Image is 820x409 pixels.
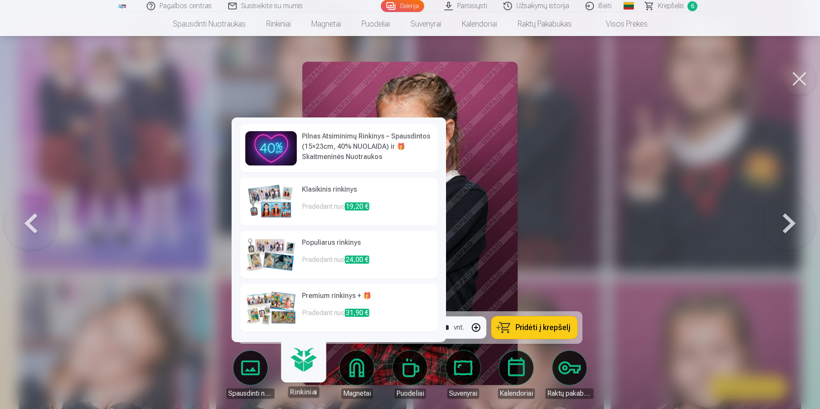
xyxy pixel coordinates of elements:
[658,1,684,11] span: Krepšelis
[240,231,437,279] a: Populiarus rinkinysPradedant nuo24,00 €
[302,255,432,272] p: Pradedant nuo
[386,351,434,399] a: Puodeliai
[345,309,369,317] span: 31,90 €
[351,12,400,36] a: Puodeliai
[240,124,437,172] a: Pilnas Atsiminimų Rinkinys – Spausdintos (15×23cm, 40% NUOLAIDA) ir 🎁 Skaitmeninės Nuotraukos
[333,351,381,399] a: Magnetai
[546,351,594,399] a: Raktų pakabukas
[302,201,432,219] p: Pradedant nuo
[341,388,373,399] div: Magnetai
[687,1,697,11] span: 6
[240,284,437,332] a: Premium rinkinys + 🎁Pradedant nuo31,90 €
[163,12,256,36] a: Spausdinti nuotraukas
[302,184,432,201] h6: Klasikinis rinkinys
[400,12,452,36] a: Suvenyrai
[345,202,369,211] span: 19,20 €
[452,12,507,36] a: Kalendoriai
[301,12,351,36] a: Magnetai
[498,388,535,399] div: Kalendoriai
[491,316,577,339] button: Pridėti į krepšelį
[302,238,432,255] h6: Populiarus rinkinys
[507,12,582,36] a: Raktų pakabukas
[288,386,320,397] div: Rinkiniai
[118,3,127,9] img: /fa2
[226,351,274,399] a: Spausdinti nuotraukas
[454,322,464,333] div: vnt.
[447,388,479,399] div: Suvenyrai
[302,308,432,325] p: Pradedant nuo
[582,12,658,36] a: Visos prekės
[277,345,330,397] a: Rinkiniai
[256,12,301,36] a: Rinkiniai
[226,388,274,399] div: Spausdinti nuotraukas
[302,291,432,308] h6: Premium rinkinys + 🎁
[345,256,369,264] span: 24,00 €
[240,177,437,226] a: Klasikinis rinkinysPradedant nuo19,20 €
[546,388,594,399] div: Raktų pakabukas
[302,131,432,162] h6: Pilnas Atsiminimų Rinkinys – Spausdintos (15×23cm, 40% NUOLAIDA) ir 🎁 Skaitmeninės Nuotraukos
[439,351,487,399] a: Suvenyrai
[516,324,570,331] span: Pridėti į krepšelį
[395,388,426,399] div: Puodeliai
[492,351,540,399] a: Kalendoriai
